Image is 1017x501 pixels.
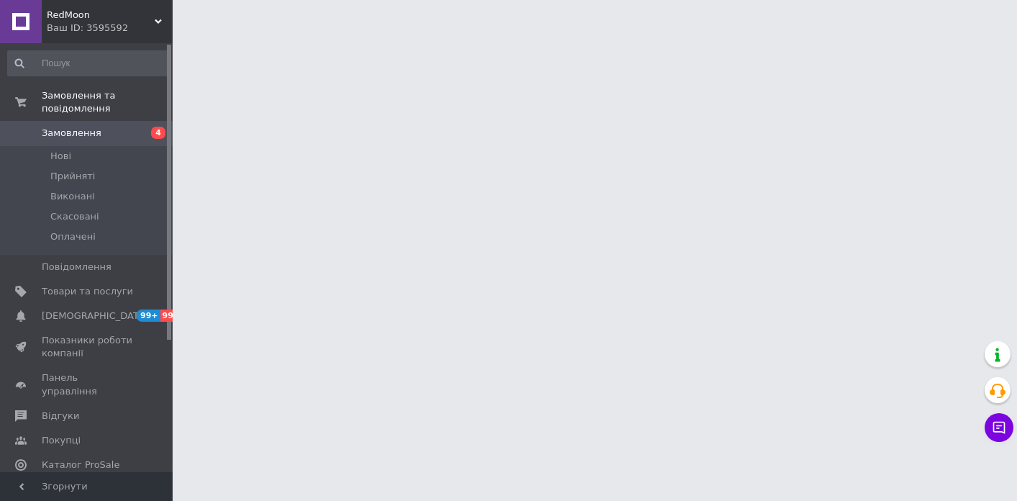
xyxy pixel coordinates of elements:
span: Відгуки [42,410,79,423]
div: Ваш ID: 3595592 [47,22,173,35]
span: Товари та послуги [42,285,133,298]
span: Каталог ProSale [42,459,119,471]
span: Показники роботи компанії [42,334,133,360]
button: Чат з покупцем [985,413,1013,442]
span: 99+ [160,310,184,322]
span: [DEMOGRAPHIC_DATA] [42,310,148,322]
input: Пошук [7,50,170,76]
span: Скасовані [50,210,99,223]
span: Прийняті [50,170,95,183]
span: Повідомлення [42,261,111,274]
span: 4 [151,127,165,139]
span: Замовлення [42,127,101,140]
span: 99+ [137,310,160,322]
span: Виконані [50,190,95,203]
span: Нові [50,150,71,163]
span: Замовлення та повідомлення [42,89,173,115]
span: RedMoon [47,9,155,22]
span: Панель управління [42,371,133,397]
span: Оплачені [50,230,96,243]
span: Покупці [42,434,81,447]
